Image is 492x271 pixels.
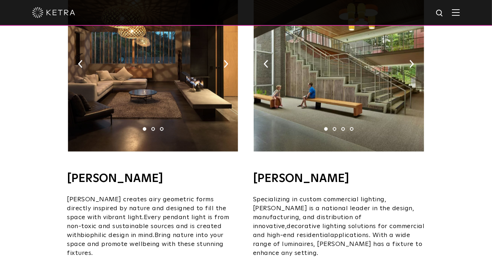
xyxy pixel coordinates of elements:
[253,196,386,203] span: Specializing in custom commercial lighting,
[67,232,224,256] span: Bring nature into your space and promote wellbeing with these stunning fixtures.
[264,60,268,68] img: arrow-left-black.svg
[67,173,239,184] h4: [PERSON_NAME]
[435,9,444,18] img: search icon
[67,195,239,258] p: biophilic design in mind.
[253,232,423,256] span: applications. With a wide range of luminaires, [PERSON_NAME] has a fixture to enhance any setting.
[253,205,307,212] span: [PERSON_NAME]
[67,196,226,221] span: [PERSON_NAME] creates airy geometric forms directly inspired by nature and designed to fill the s...
[224,60,228,68] img: arrow-right-black.svg
[32,7,75,18] img: ketra-logo-2019-white
[452,9,460,16] img: Hamburger%20Nav.svg
[78,60,83,68] img: arrow-left-black.svg
[253,173,425,184] h4: [PERSON_NAME]
[253,205,414,230] span: is a national leader in the design, manufacturing, and distribution of innovative,
[409,60,414,68] img: arrow-right-black.svg
[67,214,229,238] span: Every pendant light is from non-toxic and sustainable sources and is created with
[253,223,425,238] span: decorative lighting solutions for commercial and high-end residential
